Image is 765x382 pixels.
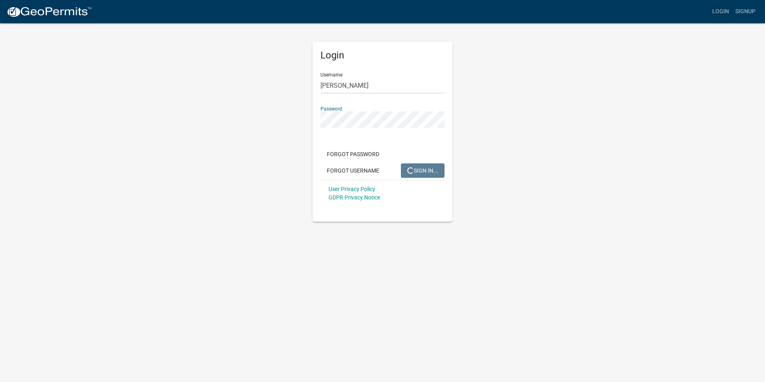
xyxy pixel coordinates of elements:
button: Forgot Password [320,147,386,161]
a: User Privacy Policy [328,186,375,192]
a: Login [709,4,732,19]
button: SIGN IN... [401,163,445,178]
span: SIGN IN... [407,167,438,173]
h5: Login [320,50,445,61]
button: Forgot Username [320,163,386,178]
a: Signup [732,4,759,19]
a: GDPR Privacy Notice [328,194,380,201]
